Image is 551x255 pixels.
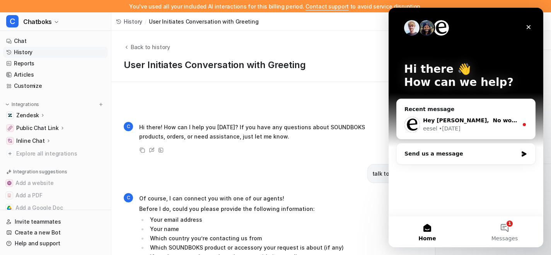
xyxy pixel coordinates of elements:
[3,58,108,69] a: Reports
[7,205,12,210] img: Add a Google Doc
[148,243,347,252] li: Which SOUNDBOKS product or accessory your request is about (if any)
[16,137,45,145] p: Inline Chat
[3,80,108,91] a: Customize
[8,139,12,143] img: Inline Chat
[3,101,41,108] button: Integrations
[149,17,259,26] span: User Initiates Conversation with Greeting
[139,204,347,214] p: Before I do, could you please provide the following information:
[3,227,108,238] a: Create a new Bot
[8,126,12,130] img: Public Chat Link
[98,102,104,107] img: menu_add.svg
[5,102,10,107] img: expand menu
[6,15,19,27] span: C
[139,194,347,203] p: Of course, I can connect you with one of our agents!
[3,69,108,80] a: Articles
[16,111,39,119] p: Zendesk
[16,124,59,132] p: Public Chat Link
[3,47,108,58] a: History
[12,101,39,108] p: Integrations
[7,181,12,185] img: Add a website
[124,122,133,131] span: C
[7,193,12,198] img: Add a PDF
[23,16,52,27] span: Chatboks
[148,234,347,243] li: Which country you’re contacting us from
[124,17,142,26] span: History
[16,147,105,160] span: Explore all integrations
[131,43,170,51] span: Back to history
[3,216,108,227] a: Invite teammates
[124,193,133,202] span: C
[145,17,147,26] span: /
[3,177,108,189] button: Add a websiteAdd a website
[3,189,108,202] button: Add a PDFAdd a PDF
[148,224,347,234] li: Your name
[3,202,108,214] button: Add a Google DocAdd a Google Doc
[13,168,67,175] p: Integration suggestions
[116,17,142,26] a: History
[389,8,543,247] iframe: Intercom live chat
[305,3,349,10] span: Contact support
[3,238,108,249] a: Help and support
[3,36,108,46] a: Chat
[8,113,12,118] img: Zendesk
[3,148,108,159] a: Explore all integrations
[148,215,347,224] li: Your email address
[139,123,365,141] p: Hi there! How can I help you [DATE]? If you have any questions about SOUNDBOKS products, orders, ...
[6,150,14,157] img: explore all integrations
[372,169,418,178] p: talk to an agent?
[124,43,170,51] button: Back to history
[124,60,423,71] h1: User Initiates Conversation with Greeting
